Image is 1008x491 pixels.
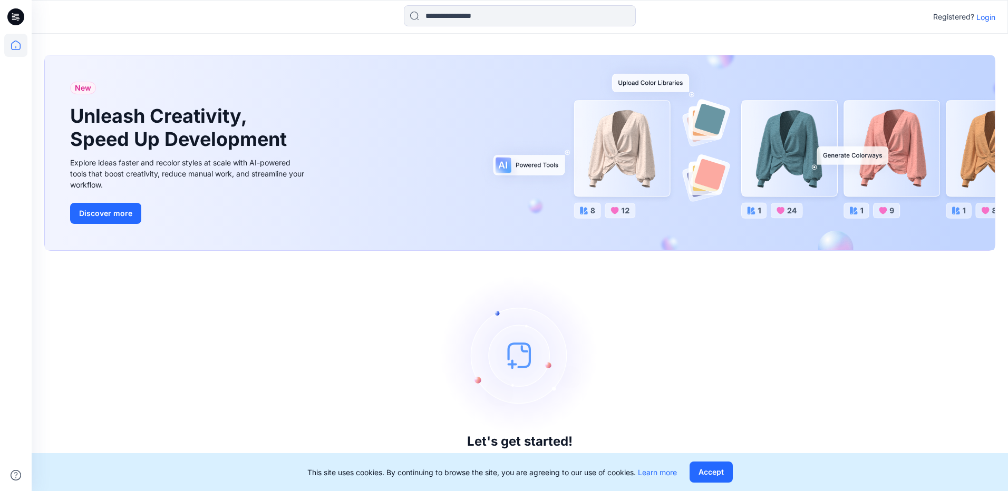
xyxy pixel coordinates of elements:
p: Login [976,12,995,23]
button: Discover more [70,203,141,224]
a: Learn more [638,468,677,477]
img: empty-state-image.svg [441,276,599,434]
h3: Let's get started! [467,434,573,449]
h1: Unleash Creativity, Speed Up Development [70,105,292,150]
span: New [75,82,91,94]
div: Explore ideas faster and recolor styles at scale with AI-powered tools that boost creativity, red... [70,157,307,190]
p: This site uses cookies. By continuing to browse the site, you are agreeing to our use of cookies. [307,467,677,478]
p: Registered? [933,11,974,23]
button: Accept [690,461,733,483]
a: Discover more [70,203,307,224]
